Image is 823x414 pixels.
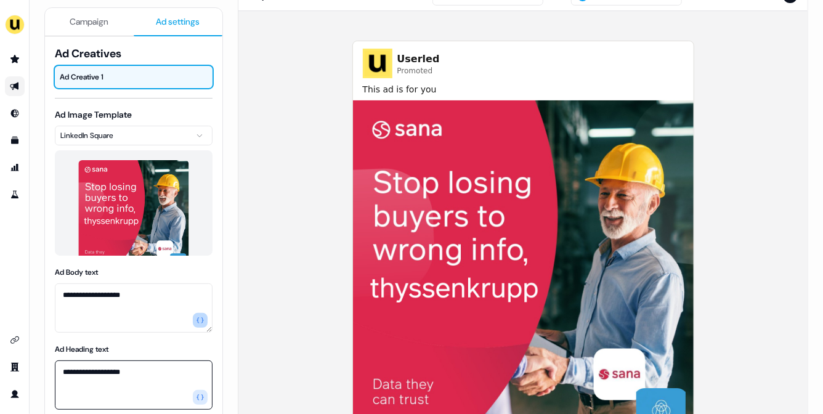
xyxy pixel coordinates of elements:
a: Go to team [5,357,25,377]
a: Go to templates [5,131,25,150]
span: This ad is for you [363,83,684,95]
span: Ad settings [156,15,200,28]
label: Ad Heading text [55,344,108,354]
span: Userled [397,52,440,67]
label: Ad Body text [55,267,98,277]
a: Go to experiments [5,185,25,205]
a: Go to outbound experience [5,76,25,96]
a: Go to attribution [5,158,25,177]
span: Promoted [397,67,440,76]
a: Go to profile [5,384,25,404]
a: Go to prospects [5,49,25,69]
span: Ad Creative 1 [60,71,208,83]
span: Ad Creatives [55,46,213,61]
a: Go to integrations [5,330,25,350]
a: Go to Inbound [5,103,25,123]
span: Campaign [70,15,109,28]
label: Ad Image Template [55,109,132,120]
